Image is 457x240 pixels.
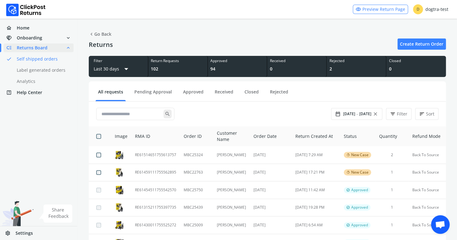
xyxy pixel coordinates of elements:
span: rotate_left [346,170,350,175]
td: RE61315211755397735 [131,199,180,216]
img: share feedback [39,204,73,223]
img: row_image [115,168,124,177]
div: 0 [389,66,443,72]
span: Onboarding [17,35,42,41]
span: sort [419,110,425,118]
a: All requests [96,89,126,100]
th: Image [107,126,131,146]
img: Logo [6,4,46,16]
td: [DATE] [250,146,292,164]
td: Back To Source [408,181,446,199]
a: help_centerHelp Center [4,88,74,97]
span: Go Back [89,30,111,38]
div: 102 [151,66,205,72]
td: [DATE] [250,181,292,199]
td: [DATE] 11:42 AM [292,181,340,199]
th: Return Created At [292,126,340,146]
span: expand_less [65,43,71,52]
span: Approved [351,205,368,210]
span: rotate_left [346,152,350,157]
th: Quantity [375,126,408,146]
a: homeHome [4,24,74,32]
span: Approved [351,223,368,228]
span: date_range [335,110,341,118]
span: arrow_drop_down [122,63,131,75]
th: RMA ID [131,126,180,146]
span: verified [346,205,350,210]
span: [DATE] [343,111,355,116]
th: Order ID [180,126,213,146]
h4: Returns [89,41,113,48]
span: help_center [6,88,17,97]
a: Label generated orders [4,66,81,75]
span: done [6,55,12,63]
button: Last 30 daysarrow_drop_down [94,63,131,75]
span: chevron_left [89,30,94,38]
span: expand_more [65,34,71,42]
td: 2 [375,146,408,164]
span: Home [17,25,29,31]
td: Back To Source [408,164,446,181]
img: row_image [115,203,124,212]
td: Back To Source [408,199,446,216]
td: Back To Source [408,146,446,164]
a: Received [212,89,236,100]
td: RE61514651755613757 [131,146,180,164]
span: Settings [16,230,33,236]
td: [DATE] 6:54 AM [292,216,340,234]
span: Approved [351,188,368,192]
span: visibility [356,5,361,14]
a: Closed [242,89,261,100]
td: RE61454511755542570 [131,181,180,199]
span: D [413,4,423,14]
td: 1 [375,199,408,216]
img: row_image [115,220,124,230]
span: [DATE] [359,111,371,116]
div: Closed [389,58,443,63]
td: [DATE] 17:21 PM [292,164,340,181]
th: Customer Name [213,126,250,146]
span: Returns Board [17,45,47,51]
div: Received [270,58,324,63]
span: verified [346,223,350,228]
a: Rejected [267,89,291,100]
td: [DATE] [250,199,292,216]
a: Create Return Order [397,38,446,50]
a: Pending Approval [132,89,174,100]
a: doneSelf shipped orders [4,55,81,63]
td: RE61459111755562895 [131,164,180,181]
div: 2 [329,66,383,72]
img: row_image [115,185,124,195]
div: dogtra-test [413,4,448,14]
td: RE61430011755525272 [131,216,180,234]
span: Help Center [17,89,42,96]
div: Filter [94,58,143,63]
td: [DATE] 7:29 AM [292,146,340,164]
td: [DATE] [250,164,292,181]
span: filter_list [390,110,396,118]
td: Back To Source [408,216,446,234]
td: MBC25324 [180,146,213,164]
span: close [373,110,378,118]
img: row_image [115,150,124,160]
a: Open chat [431,215,450,234]
span: verified [346,188,350,192]
div: 0 [270,66,324,72]
button: sortSort [415,108,438,120]
td: 1 [375,164,408,181]
td: [PERSON_NAME] [213,164,250,181]
span: Filter [397,111,407,117]
span: low_priority [6,43,17,52]
td: [PERSON_NAME] [213,181,250,199]
span: - [356,111,358,117]
span: settings [5,229,16,238]
span: New Case [351,152,369,157]
td: [DATE] [250,216,292,234]
td: [PERSON_NAME] [213,216,250,234]
td: MBC25750 [180,181,213,199]
span: handshake [6,34,17,42]
span: home [6,24,17,32]
a: Analytics [4,77,81,86]
span: search [164,110,172,118]
div: Approved [210,58,265,63]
